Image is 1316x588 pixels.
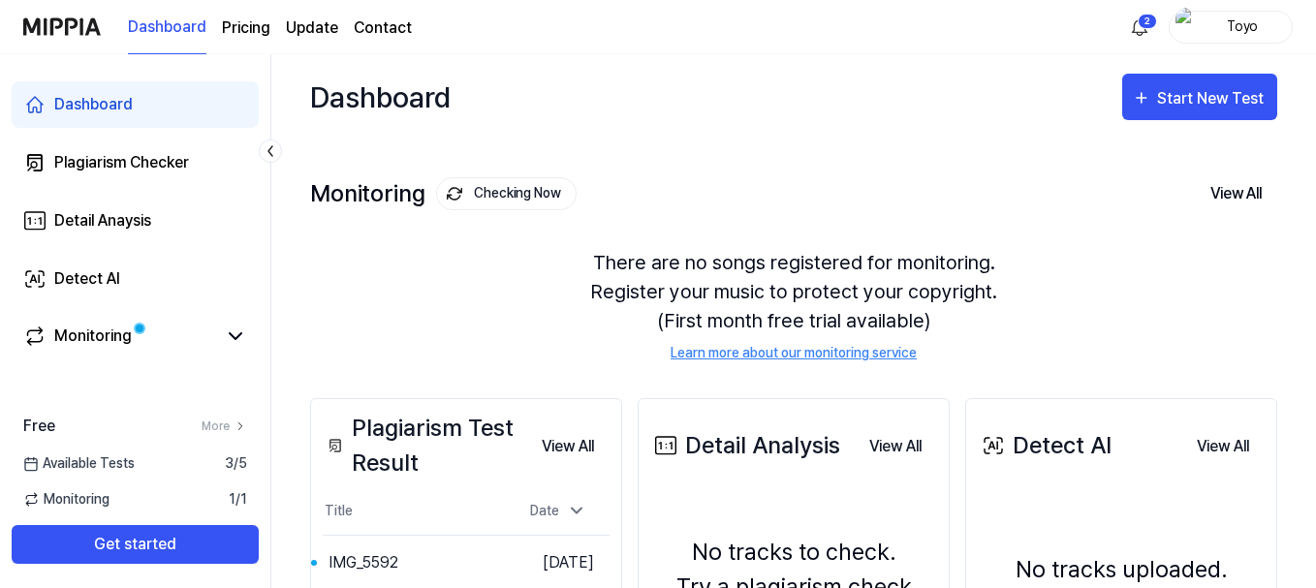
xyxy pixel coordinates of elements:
div: Detail Anaysis [54,209,151,232]
button: Checking Now [436,177,577,210]
button: Get started [12,525,259,564]
div: Monitoring [310,177,577,210]
span: 3 / 5 [225,453,247,474]
div: Date [522,495,594,527]
img: monitoring Icon [447,186,462,201]
button: profileToyo [1169,11,1293,44]
img: 알림 [1128,15,1151,39]
a: Dashboard [128,1,206,54]
span: Monitoring [23,489,110,510]
div: Detail Analysis [650,428,840,463]
div: Detect AI [54,267,120,291]
button: View All [526,427,610,466]
a: View All [1181,426,1265,466]
button: View All [854,427,937,466]
span: Free [23,415,55,438]
div: Start New Test [1157,86,1268,111]
div: Toyo [1205,15,1280,37]
div: There are no songs registered for monitoring. Register your music to protect your copyright. (Fir... [310,225,1277,387]
div: Plagiarism Test Result [323,411,526,480]
div: Plagiarism Checker [54,151,189,174]
div: 2 [1138,14,1157,29]
a: Plagiarism Checker [12,139,259,186]
div: Dashboard [310,74,451,120]
img: profile [1175,8,1199,46]
a: View All [854,426,937,466]
div: IMG_5592 [329,551,398,574]
div: Detect AI [978,428,1112,463]
a: Contact [354,16,412,40]
a: View All [526,426,610,466]
button: Start New Test [1122,74,1277,120]
button: 알림2 [1124,12,1155,43]
a: Monitoring [23,325,216,348]
div: Dashboard [54,93,133,116]
a: Pricing [222,16,270,40]
a: Detail Anaysis [12,198,259,244]
a: Update [286,16,338,40]
th: Title [323,488,507,535]
a: Detect AI [12,256,259,302]
span: 1 / 1 [229,489,247,510]
div: Monitoring [54,325,132,348]
button: View All [1181,427,1265,466]
a: Learn more about our monitoring service [671,343,917,363]
button: View All [1195,173,1277,214]
a: Dashboard [12,81,259,128]
span: Available Tests [23,453,135,474]
a: More [202,418,247,435]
